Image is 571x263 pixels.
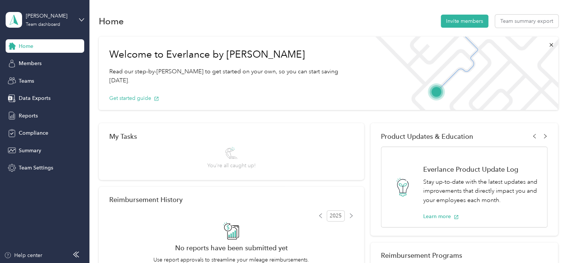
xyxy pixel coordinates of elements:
button: Team summary export [495,15,558,28]
h1: Welcome to Everlance by [PERSON_NAME] [109,49,358,61]
span: Compliance [19,129,48,137]
span: Reports [19,112,38,120]
div: My Tasks [109,132,354,140]
p: Stay up-to-date with the latest updates and improvements that directly impact you and your employ... [423,177,539,205]
span: You’re all caught up! [207,162,256,169]
span: Home [19,42,33,50]
button: Get started guide [109,94,159,102]
span: Team Settings [19,164,53,172]
button: Help center [4,251,42,259]
p: Read our step-by-[PERSON_NAME] to get started on your own, so you can start saving [DATE]. [109,67,358,85]
h2: Reimbursement Programs [381,251,547,259]
span: Data Exports [19,94,51,102]
iframe: Everlance-gr Chat Button Frame [529,221,571,263]
h1: Home [99,17,124,25]
span: Summary [19,147,41,155]
button: Learn more [423,212,459,220]
div: [PERSON_NAME] [26,12,73,20]
h2: No reports have been submitted yet [109,244,354,252]
span: Members [19,59,42,67]
h1: Everlance Product Update Log [423,165,539,173]
div: Team dashboard [26,22,60,27]
img: Welcome to everlance [368,37,558,110]
h2: Reimbursement History [109,196,183,204]
span: Product Updates & Education [381,132,473,140]
button: Invite members [441,15,488,28]
span: 2025 [327,210,345,221]
span: Teams [19,77,34,85]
